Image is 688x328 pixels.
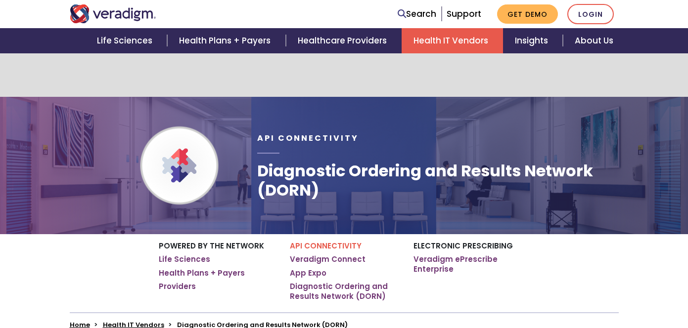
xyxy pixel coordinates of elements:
[497,4,558,24] a: Get Demo
[70,4,156,23] img: Veradigm logo
[447,8,481,20] a: Support
[413,254,530,274] a: Veradigm ePrescribe Enterprise
[257,162,618,200] h1: Diagnostic Ordering and Results Network (DORN)
[402,28,503,53] a: Health IT Vendors
[257,132,359,144] span: API Connectivity
[503,28,563,53] a: Insights
[567,4,614,24] a: Login
[159,254,210,264] a: Life Sciences
[290,268,326,278] a: App Expo
[159,282,196,291] a: Providers
[398,7,436,21] a: Search
[167,28,285,53] a: Health Plans + Payers
[290,282,399,301] a: Diagnostic Ordering and Results Network (DORN)
[286,28,402,53] a: Healthcare Providers
[85,28,167,53] a: Life Sciences
[159,268,245,278] a: Health Plans + Payers
[563,28,625,53] a: About Us
[290,254,366,264] a: Veradigm Connect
